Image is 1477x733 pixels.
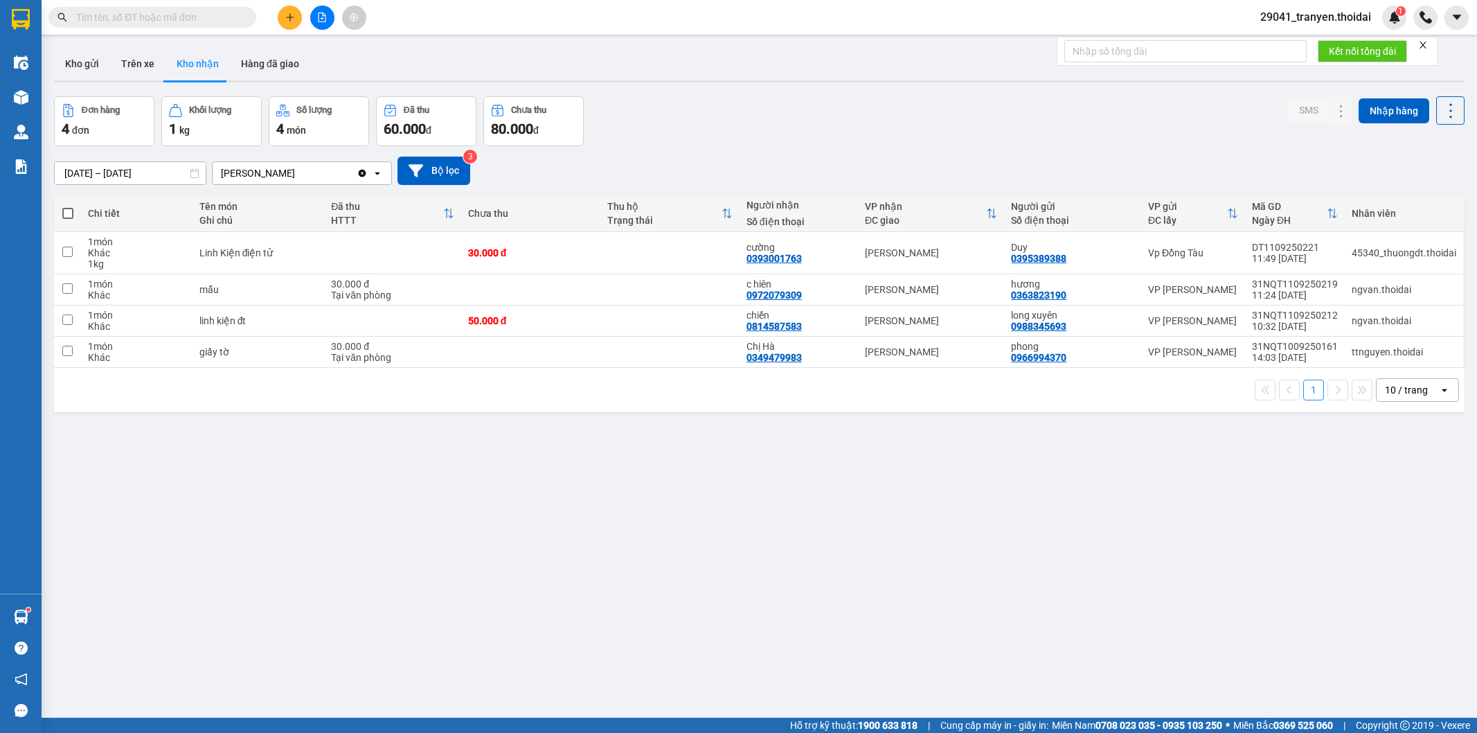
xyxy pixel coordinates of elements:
[1148,201,1227,212] div: VP gửi
[376,96,476,146] button: Đã thu60.000đ
[88,258,186,270] div: 1 kg
[15,642,28,655] span: question-circle
[746,242,851,253] div: cường
[865,215,987,226] div: ĐC giao
[1252,253,1338,264] div: 11:49 [DATE]
[746,341,851,352] div: Chị Hà
[88,341,186,352] div: 1 món
[1400,721,1410,730] span: copyright
[1318,40,1407,62] button: Kết nối tổng đài
[331,341,454,352] div: 30.000 đ
[1420,11,1432,24] img: phone-icon
[199,247,318,258] div: Linh Kiện điện tử
[1273,720,1333,731] strong: 0369 525 060
[1388,11,1401,24] img: icon-new-feature
[1011,215,1134,226] div: Số điện thoại
[865,284,998,295] div: [PERSON_NAME]
[865,201,987,212] div: VP nhận
[331,279,454,290] div: 30.000 đ
[55,162,206,184] input: Select a date range.
[1252,352,1338,363] div: 14:03 [DATE]
[189,105,231,115] div: Khối lượng
[14,610,28,624] img: warehouse-icon
[1245,195,1345,232] th: Toggle SortBy
[57,12,67,22] span: search
[26,608,30,612] sup: 1
[1095,720,1222,731] strong: 0708 023 035 - 0935 103 250
[1252,310,1338,321] div: 31NQT1109250212
[14,90,28,105] img: warehouse-icon
[404,105,429,115] div: Đã thu
[607,215,722,226] div: Trạng thái
[1352,247,1456,258] div: 45340_thuongdt.thoidai
[72,125,89,136] span: đơn
[1352,315,1456,326] div: ngvan.thoidai
[199,346,318,357] div: giấy tờ
[468,208,593,219] div: Chưa thu
[317,12,327,22] span: file-add
[1343,718,1345,733] span: |
[1252,279,1338,290] div: 31NQT1109250219
[1148,315,1238,326] div: VP [PERSON_NAME]
[1011,290,1066,301] div: 0363823190
[169,121,177,137] span: 1
[14,125,28,139] img: warehouse-icon
[230,47,310,80] button: Hàng đã giao
[331,215,443,226] div: HTTT
[1252,290,1338,301] div: 11:24 [DATE]
[1252,242,1338,253] div: DT1109250221
[1303,380,1324,400] button: 1
[221,166,295,180] div: [PERSON_NAME]
[746,253,802,264] div: 0393001763
[463,150,477,164] sup: 3
[88,321,186,332] div: Khác
[607,201,722,212] div: Thu hộ
[746,279,851,290] div: c hiên
[865,346,998,357] div: [PERSON_NAME]
[1148,215,1227,226] div: ĐC lấy
[179,125,190,136] span: kg
[1288,98,1330,123] button: SMS
[1418,40,1428,50] span: close
[76,10,240,25] input: Tìm tên, số ĐT hoặc mã đơn
[88,236,186,247] div: 1 món
[790,718,917,733] span: Hỗ trợ kỹ thuật:
[1329,44,1396,59] span: Kết nối tổng đài
[165,47,230,80] button: Kho nhận
[491,121,533,137] span: 80.000
[285,12,295,22] span: plus
[1148,284,1238,295] div: VP [PERSON_NAME]
[1011,321,1066,332] div: 0988345693
[1396,6,1406,16] sup: 1
[1352,208,1456,219] div: Nhân viên
[1011,352,1066,363] div: 0966994370
[1011,310,1134,321] div: long xuyên
[746,290,802,301] div: 0972079309
[865,315,998,326] div: [PERSON_NAME]
[54,96,154,146] button: Đơn hàng4đơn
[746,200,851,211] div: Người nhận
[1148,346,1238,357] div: VP [PERSON_NAME]
[1148,247,1238,258] div: Vp Đồng Tàu
[199,215,318,226] div: Ghi chú
[357,168,368,179] svg: Clear value
[746,216,851,227] div: Số điện thoại
[384,121,426,137] span: 60.000
[296,166,298,180] input: Selected Lý Nhân.
[88,208,186,219] div: Chi tiết
[88,310,186,321] div: 1 món
[331,352,454,363] div: Tại văn phòng
[1444,6,1469,30] button: caret-down
[533,125,539,136] span: đ
[1011,279,1134,290] div: hương
[928,718,930,733] span: |
[1011,242,1134,253] div: Duy
[14,159,28,174] img: solution-icon
[199,201,318,212] div: Tên món
[1252,341,1338,352] div: 31NQT1009250161
[1233,718,1333,733] span: Miền Bắc
[15,673,28,686] span: notification
[1011,253,1066,264] div: 0395389388
[858,720,917,731] strong: 1900 633 818
[14,55,28,70] img: warehouse-icon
